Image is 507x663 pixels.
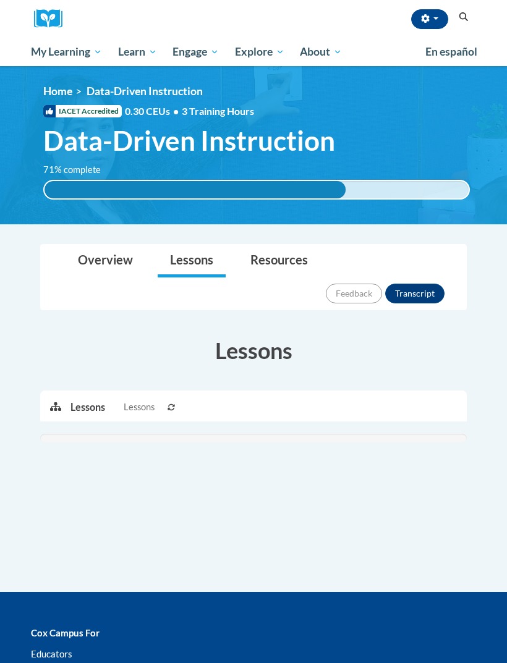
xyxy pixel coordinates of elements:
[22,38,485,66] div: Main menu
[173,105,179,117] span: •
[173,44,219,59] span: Engage
[110,38,165,66] a: Learn
[45,181,346,198] div: 71% complete
[227,38,292,66] a: Explore
[31,44,102,59] span: My Learning
[417,39,485,65] a: En español
[454,10,473,25] button: Search
[300,44,342,59] span: About
[238,245,320,277] a: Resources
[118,44,157,59] span: Learn
[43,163,114,177] label: 71% complete
[66,245,145,277] a: Overview
[34,9,71,28] a: Cox Campus
[40,335,467,366] h3: Lessons
[385,284,445,303] button: Transcript
[182,105,254,117] span: 3 Training Hours
[34,9,71,28] img: Logo brand
[411,9,448,29] button: Account Settings
[23,38,110,66] a: My Learning
[164,38,227,66] a: Engage
[125,104,182,118] span: 0.30 CEUs
[292,38,351,66] a: About
[87,85,203,98] span: Data-Driven Instruction
[425,45,477,58] span: En español
[235,44,284,59] span: Explore
[43,105,122,117] span: IACET Accredited
[31,648,72,659] a: Educators
[43,124,335,157] span: Data-Driven Instruction
[31,627,100,638] b: Cox Campus For
[326,284,382,303] button: Feedback
[70,400,105,414] p: Lessons
[158,245,226,277] a: Lessons
[43,85,72,98] a: Home
[124,400,155,414] span: Lessons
